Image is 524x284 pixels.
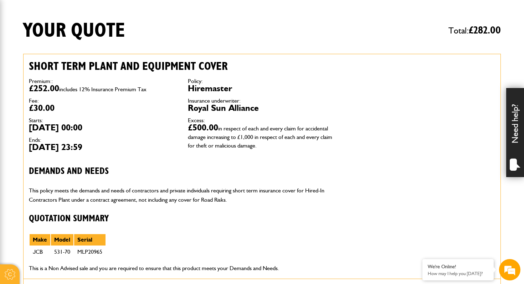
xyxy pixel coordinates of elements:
th: Model [51,234,74,246]
dt: Ends: [29,137,177,143]
th: Serial [74,234,106,246]
dd: £500.00 [188,123,336,149]
dt: Insurance underwriter: [188,98,336,104]
dd: [DATE] 00:00 [29,123,177,132]
p: How may I help you today? [428,271,488,276]
dt: Excess: [188,118,336,123]
th: Make [29,234,51,246]
dt: Fee: [29,98,177,104]
dd: £30.00 [29,104,177,112]
h3: Quotation Summary [29,213,336,224]
dt: Premium:: [29,78,177,84]
span: in respect of each and every claim for accidental damage increasing to £1,000 in respect of each ... [188,125,332,149]
h3: Demands and needs [29,166,336,177]
span: £ [469,25,501,36]
div: We're Online! [428,264,488,270]
dd: £252.00 [29,84,177,93]
div: Need help? [506,88,524,177]
p: This policy meets the demands and needs of contractors and private individuals requiring short te... [29,186,336,204]
span: includes 12% Insurance Premium Tax [59,86,147,93]
span: 282.00 [473,25,501,36]
h2: Short term plant and equipment cover [29,60,336,73]
p: This is a Non Advised sale and you are required to ensure that this product meets your Demands an... [29,264,336,273]
dd: [DATE] 23:59 [29,143,177,151]
td: JCB [29,246,51,258]
dd: Royal Sun Alliance [188,104,336,112]
h1: Your quote [23,19,125,43]
dt: Starts: [29,118,177,123]
dd: Hiremaster [188,84,336,93]
td: MLP20965 [74,246,106,258]
dt: Policy: [188,78,336,84]
td: 531-70 [51,246,74,258]
span: Total: [448,22,501,39]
